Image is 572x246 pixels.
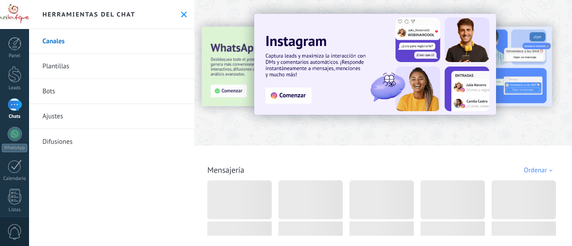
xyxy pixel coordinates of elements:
[254,14,496,115] img: Slide 1
[2,53,28,59] div: Panel
[2,114,28,120] div: Chats
[29,129,194,154] a: Difusiones
[524,166,555,175] div: Ordenar
[42,10,135,18] h2: Herramientas del chat
[2,144,27,152] div: WhatsApp
[29,54,194,79] a: Plantillas
[2,207,28,213] div: Listas
[29,79,194,104] a: Bots
[2,85,28,91] div: Leads
[2,176,28,182] div: Calendario
[29,104,194,129] a: Ajustes
[29,29,194,54] a: Canales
